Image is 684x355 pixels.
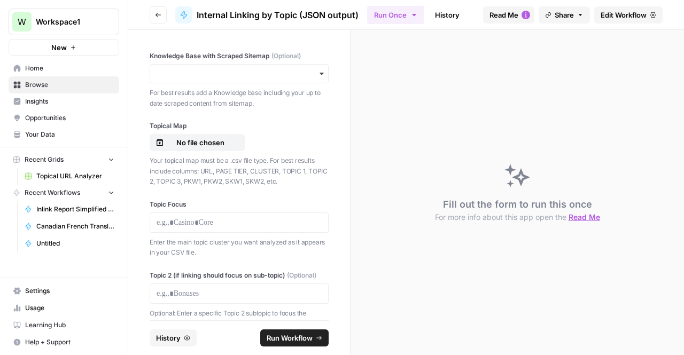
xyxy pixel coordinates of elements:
[150,155,329,187] p: Your topical map must be a .csv file type. For best results include columns: URL, PAGE TIER, CLUS...
[9,334,119,351] button: Help + Support
[150,200,329,209] label: Topic Focus
[20,201,119,218] a: Inlink Report Simplified Checklist Builder
[18,15,26,28] span: W
[601,10,647,20] span: Edit Workflow
[9,152,119,168] button: Recent Grids
[435,197,600,223] div: Fill out the form to run this once
[150,329,197,346] button: History
[9,93,119,110] a: Insights
[25,303,114,313] span: Usage
[150,121,329,131] label: Topical Map
[9,126,119,143] a: Your Data
[9,317,119,334] a: Learning Hub
[9,60,119,77] a: Home
[150,271,329,280] label: Topic 2 (if linking should focus on sub-topic)
[20,168,119,185] a: Topical URL Analyzer
[166,137,235,148] p: No file chosen
[36,171,114,181] span: Topical URL Analyzer
[470,6,514,23] a: Analytics
[25,113,114,123] span: Opportunities
[150,134,245,151] button: No file chosen
[555,10,574,20] span: Share
[9,76,119,93] a: Browse
[9,9,119,35] button: Workspace: Workspace1
[594,6,663,23] a: Edit Workflow
[260,329,329,346] button: Run Workflow
[150,308,329,340] p: Optional: Enter a specific Topic 2 subtopic to focus the analysis on (e.g., "Contracts", "Super B...
[20,235,119,252] a: Untitled
[36,239,114,248] span: Untitled
[25,188,80,198] span: Recent Workflows
[483,6,534,23] button: Read Me
[36,17,100,27] span: Workspace1
[9,185,119,201] button: Recent Workflows
[569,212,600,222] span: Read Me
[271,51,301,61] span: (Optional)
[287,271,316,280] span: (Optional)
[25,97,114,106] span: Insights
[150,237,329,258] p: Enter the main topic cluster you want analyzed as it appears in your CSV file.
[25,320,114,330] span: Learning Hub
[25,286,114,296] span: Settings
[25,130,114,139] span: Your Data
[9,109,119,127] a: Opportunities
[9,282,119,299] a: Settings
[539,6,590,23] button: Share
[20,218,119,235] a: Canadian French Translation Testing
[25,80,114,90] span: Browse
[150,51,329,61] label: Knowledge Base with Scraped Sitemap
[175,6,359,23] a: Internal Linking by Topic (JSON output)
[9,299,119,317] a: Usage
[435,212,600,223] button: For more info about this app open the Read Me
[51,42,67,53] span: New
[25,155,64,164] span: Recent Grids
[429,6,466,23] a: History
[36,204,114,214] span: Inlink Report Simplified Checklist Builder
[156,333,181,343] span: History
[150,88,329,108] p: For best results add a Knowledge base including your up to date scraped content from sitemap.
[25,64,114,73] span: Home
[36,222,114,231] span: Canadian French Translation Testing
[489,10,518,20] span: Read Me
[9,40,119,56] button: New
[25,337,114,347] span: Help + Support
[367,6,424,24] button: Run Once
[267,333,313,343] span: Run Workflow
[197,9,359,21] span: Internal Linking by Topic (JSON output)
